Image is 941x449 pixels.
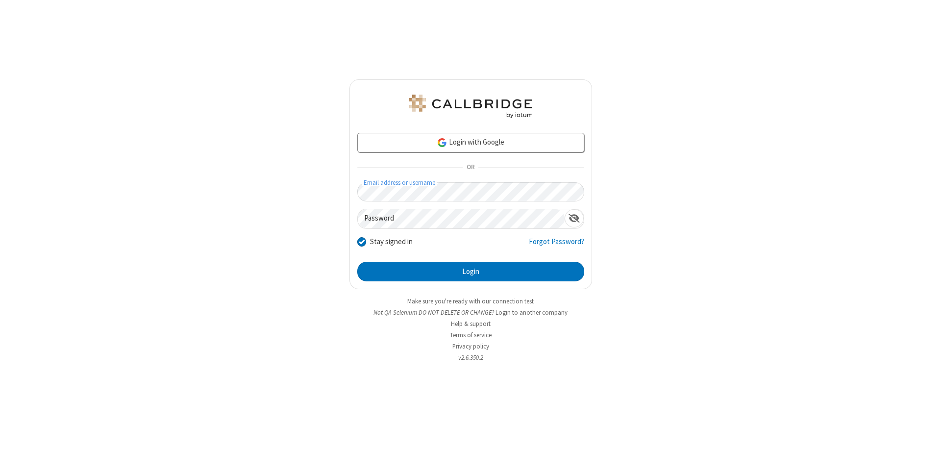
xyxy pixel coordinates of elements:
label: Stay signed in [370,236,413,248]
img: google-icon.png [437,137,447,148]
a: Terms of service [450,331,492,339]
a: Login with Google [357,133,584,152]
a: Help & support [451,320,491,328]
span: OR [463,161,478,175]
a: Forgot Password? [529,236,584,255]
li: v2.6.350.2 [349,353,592,362]
li: Not QA Selenium DO NOT DELETE OR CHANGE? [349,308,592,317]
img: QA Selenium DO NOT DELETE OR CHANGE [407,95,534,118]
button: Login to another company [495,308,568,317]
button: Login [357,262,584,281]
input: Email address or username [357,182,584,201]
a: Make sure you're ready with our connection test [407,297,534,305]
input: Password [358,209,565,228]
div: Show password [565,209,584,227]
a: Privacy policy [452,342,489,350]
